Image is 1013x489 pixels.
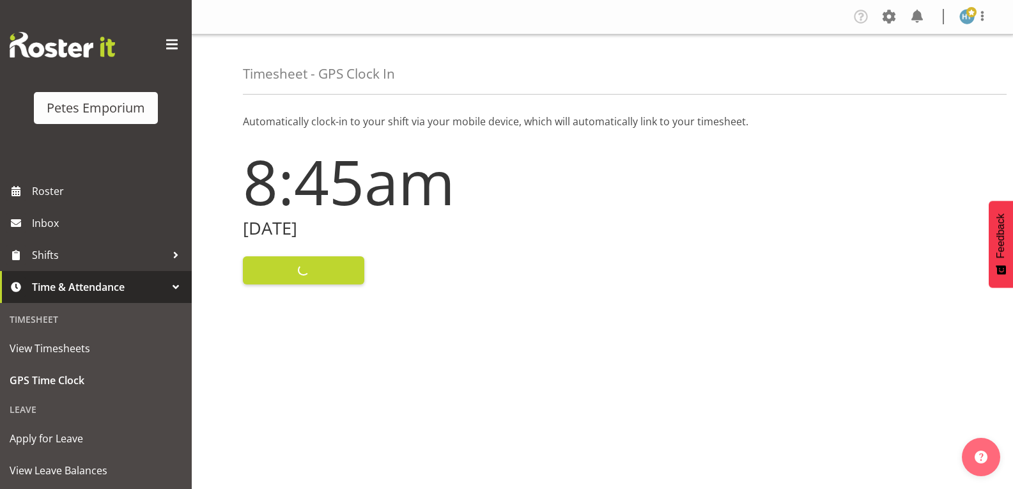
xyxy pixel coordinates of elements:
[32,277,166,297] span: Time & Attendance
[47,98,145,118] div: Petes Emporium
[3,332,189,364] a: View Timesheets
[3,454,189,486] a: View Leave Balances
[10,371,182,390] span: GPS Time Clock
[959,9,975,24] img: helena-tomlin701.jpg
[32,182,185,201] span: Roster
[989,201,1013,288] button: Feedback - Show survey
[243,147,595,216] h1: 8:45am
[10,429,182,448] span: Apply for Leave
[3,364,189,396] a: GPS Time Clock
[10,461,182,480] span: View Leave Balances
[243,219,595,238] h2: [DATE]
[243,114,962,129] p: Automatically clock-in to your shift via your mobile device, which will automatically link to you...
[32,213,185,233] span: Inbox
[32,245,166,265] span: Shifts
[995,213,1007,258] span: Feedback
[3,423,189,454] a: Apply for Leave
[243,66,395,81] h4: Timesheet - GPS Clock In
[10,339,182,358] span: View Timesheets
[10,32,115,58] img: Rosterit website logo
[975,451,987,463] img: help-xxl-2.png
[3,396,189,423] div: Leave
[3,306,189,332] div: Timesheet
